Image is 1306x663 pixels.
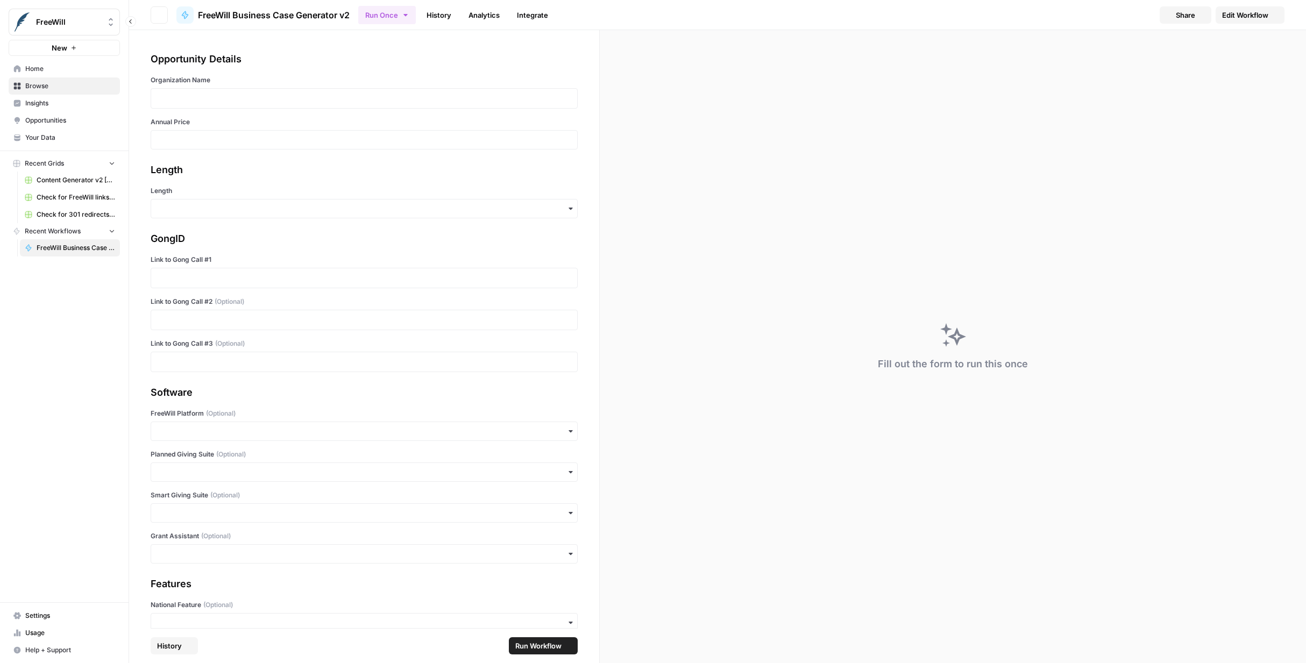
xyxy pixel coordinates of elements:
[9,9,120,35] button: Workspace: FreeWill
[151,255,578,265] label: Link to Gong Call #1
[151,450,578,459] label: Planned Giving Suite
[25,628,115,638] span: Usage
[151,637,198,654] button: History
[151,162,578,177] div: Length
[1222,10,1268,20] span: Edit Workflow
[210,490,240,500] span: (Optional)
[25,98,115,108] span: Insights
[20,189,120,206] a: Check for FreeWill links on partner's external website
[20,206,120,223] a: Check for 301 redirects on page Grid
[157,640,182,651] span: History
[37,175,115,185] span: Content Generator v2 [DRAFT] Test All Product Combos
[215,297,244,306] span: (Optional)
[9,77,120,95] a: Browse
[151,385,578,400] div: Software
[151,231,578,246] div: GongID
[216,450,246,459] span: (Optional)
[9,155,120,172] button: Recent Grids
[151,409,578,418] label: FreeWill Platform
[1176,10,1195,20] span: Share
[1216,6,1284,24] a: Edit Workflow
[9,95,120,112] a: Insights
[151,52,578,67] div: Opportunity Details
[20,239,120,256] a: FreeWill Business Case Generator v2
[151,75,578,85] label: Organization Name
[198,9,350,22] span: FreeWill Business Case Generator v2
[358,6,416,24] button: Run Once
[206,409,236,418] span: (Optional)
[36,17,101,27] span: FreeWill
[151,297,578,306] label: Link to Gong Call #2
[25,645,115,655] span: Help + Support
[37,193,115,202] span: Check for FreeWill links on partner's external website
[25,226,81,236] span: Recent Workflows
[25,116,115,125] span: Opportunities
[37,243,115,253] span: FreeWill Business Case Generator v2
[9,624,120,641] a: Usage
[151,490,578,500] label: Smart Giving Suite
[9,223,120,239] button: Recent Workflows
[515,640,562,651] span: Run Workflow
[52,42,67,53] span: New
[151,339,578,348] label: Link to Gong Call #3
[9,40,120,56] button: New
[25,133,115,142] span: Your Data
[176,6,350,24] a: FreeWill Business Case Generator v2
[509,637,578,654] button: Run Workflow
[25,64,115,74] span: Home
[25,81,115,91] span: Browse
[151,600,578,610] label: National Feature
[12,12,32,32] img: FreeWill Logo
[420,6,458,24] a: History
[9,60,120,77] a: Home
[510,6,555,24] a: Integrate
[9,112,120,129] a: Opportunities
[151,186,578,196] label: Length
[878,357,1028,372] div: Fill out the form to run this once
[201,531,231,541] span: (Optional)
[9,607,120,624] a: Settings
[25,611,115,621] span: Settings
[462,6,506,24] a: Analytics
[37,210,115,219] span: Check for 301 redirects on page Grid
[9,641,120,659] button: Help + Support
[25,159,64,168] span: Recent Grids
[151,117,578,127] label: Annual Price
[1160,6,1211,24] button: Share
[9,129,120,146] a: Your Data
[203,600,233,610] span: (Optional)
[215,339,245,348] span: (Optional)
[151,531,578,541] label: Grant Assistant
[151,576,578,591] div: Features
[20,172,120,189] a: Content Generator v2 [DRAFT] Test All Product Combos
